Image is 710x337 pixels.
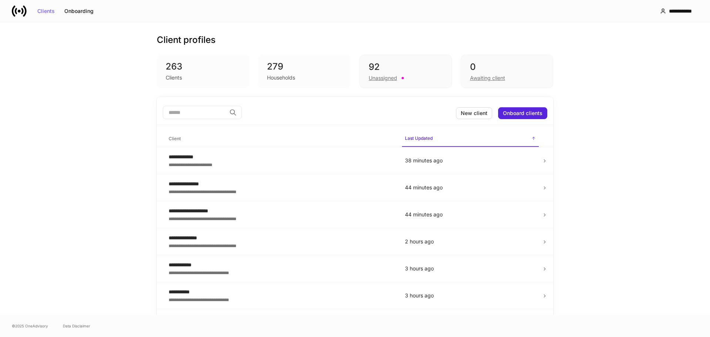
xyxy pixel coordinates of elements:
[369,74,397,82] div: Unassigned
[63,323,90,329] a: Data Disclaimer
[33,5,60,17] button: Clients
[461,111,487,116] div: New client
[267,61,342,73] div: 279
[166,74,182,81] div: Clients
[169,135,181,142] h6: Client
[405,135,433,142] h6: Last Updated
[405,157,536,164] p: 38 minutes ago
[498,107,547,119] button: Onboard clients
[64,9,94,14] div: Onboarding
[405,211,536,218] p: 44 minutes ago
[37,9,55,14] div: Clients
[267,74,295,81] div: Households
[405,292,536,299] p: 3 hours ago
[369,61,443,73] div: 92
[359,55,452,88] div: 92Unassigned
[456,107,492,119] button: New client
[405,265,536,272] p: 3 hours ago
[405,238,536,245] p: 2 hours ago
[166,61,240,73] div: 263
[157,34,216,46] h3: Client profiles
[405,184,536,191] p: 44 minutes ago
[402,131,539,147] span: Last Updated
[503,111,542,116] div: Onboard clients
[461,55,553,88] div: 0Awaiting client
[470,61,544,73] div: 0
[60,5,98,17] button: Onboarding
[12,323,48,329] span: © 2025 OneAdvisory
[470,74,505,82] div: Awaiting client
[166,131,396,146] span: Client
